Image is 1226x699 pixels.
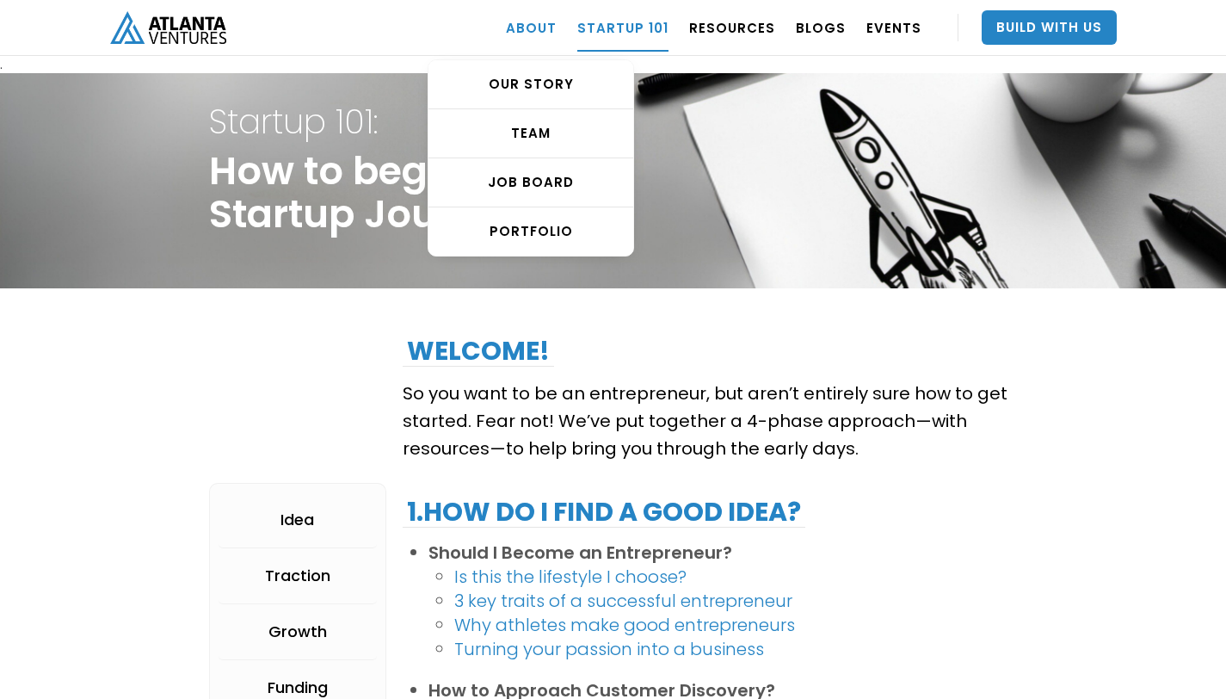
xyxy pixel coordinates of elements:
[454,565,687,589] a: Is this the lifestyle I choose?
[428,109,633,158] a: TEAM
[428,541,732,565] strong: Should I Become an Entrepreneur?
[428,207,633,256] a: PORTFOLIO
[209,98,378,145] strong: Startup 101:
[423,493,801,530] strong: How do I find a good idea?
[428,174,633,191] div: Job Board
[577,3,668,52] a: Startup 101
[454,589,792,613] a: 3 key traits of a successful entrepreneur
[219,604,378,660] a: Growth
[280,511,314,529] div: Idea
[428,158,633,207] a: Job Board
[428,223,633,240] div: PORTFOLIO
[219,548,378,604] a: Traction
[403,380,1017,462] p: So you want to be an entrepreneur, but aren’t entirely sure how to get started. Fear not! We’ve p...
[428,76,633,93] div: OUR STORY
[209,94,563,267] h1: How to begin your Startup Journey
[454,613,795,637] a: Why athletes make good entrepreneurs
[454,637,764,661] a: Turning your passion into a business
[268,623,327,640] div: Growth
[982,10,1117,45] a: Build With Us
[689,3,775,52] a: RESOURCES
[866,3,921,52] a: EVENTS
[265,567,330,585] div: Traction
[796,3,846,52] a: BLOGS
[506,3,557,52] a: ABOUT
[428,60,633,109] a: OUR STORY
[428,125,633,142] div: TEAM
[403,497,805,528] h2: 1.
[403,336,554,367] h2: Welcome!
[219,492,378,548] a: Idea
[268,679,328,696] div: Funding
